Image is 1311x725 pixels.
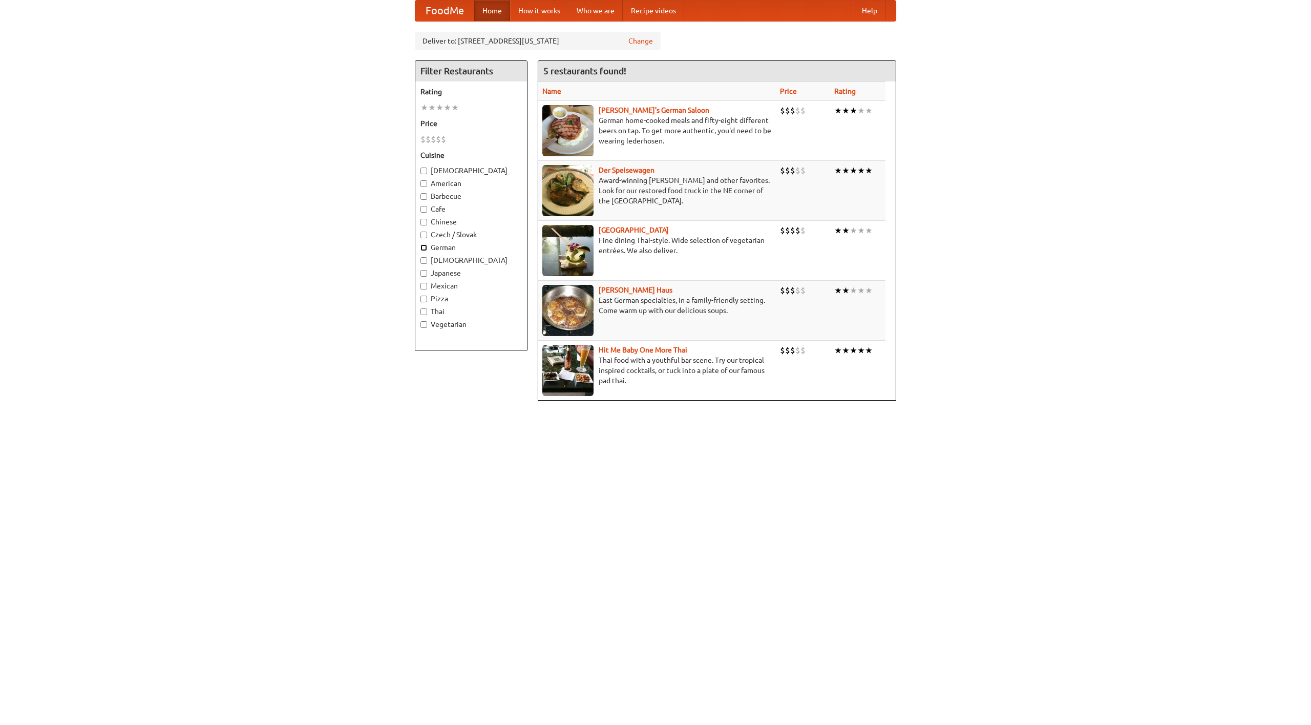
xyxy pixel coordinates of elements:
a: Help [854,1,885,21]
p: Thai food with a youthful bar scene. Try our tropical inspired cocktails, or tuck into a plate of... [542,355,772,386]
input: Cafe [420,206,427,213]
li: $ [790,345,795,356]
ng-pluralize: 5 restaurants found! [543,66,626,76]
li: ★ [842,345,850,356]
img: kohlhaus.jpg [542,285,594,336]
li: $ [800,225,806,236]
img: speisewagen.jpg [542,165,594,216]
input: Japanese [420,270,427,277]
li: ★ [865,165,873,176]
input: Pizza [420,296,427,302]
li: $ [431,134,436,145]
li: ★ [834,225,842,236]
li: $ [780,165,785,176]
a: Change [628,36,653,46]
label: [DEMOGRAPHIC_DATA] [420,255,522,265]
input: American [420,180,427,187]
a: Name [542,87,561,95]
input: Czech / Slovak [420,232,427,238]
li: $ [800,285,806,296]
label: German [420,242,522,253]
p: East German specialties, in a family-friendly setting. Come warm up with our delicious soups. [542,295,772,316]
li: $ [785,285,790,296]
li: $ [420,134,426,145]
a: Recipe videos [623,1,684,21]
li: ★ [834,345,842,356]
a: Der Speisewagen [599,166,654,174]
li: ★ [850,225,857,236]
img: esthers.jpg [542,105,594,156]
li: $ [780,105,785,116]
label: Vegetarian [420,319,522,329]
label: Chinese [420,217,522,227]
a: Who we are [568,1,623,21]
a: How it works [510,1,568,21]
li: ★ [842,285,850,296]
li: ★ [834,105,842,116]
img: satay.jpg [542,225,594,276]
li: ★ [436,102,443,113]
li: ★ [865,285,873,296]
li: ★ [865,105,873,116]
li: $ [780,225,785,236]
p: Fine dining Thai-style. Wide selection of vegetarian entrées. We also deliver. [542,235,772,256]
li: ★ [850,105,857,116]
li: $ [780,285,785,296]
li: ★ [850,165,857,176]
label: Czech / Slovak [420,230,522,240]
li: $ [785,105,790,116]
p: German home-cooked meals and fifty-eight different beers on tap. To get more authentic, you'd nee... [542,115,772,146]
label: Mexican [420,281,522,291]
label: Japanese [420,268,522,278]
li: $ [790,165,795,176]
input: German [420,244,427,251]
input: [DEMOGRAPHIC_DATA] [420,257,427,264]
div: Deliver to: [STREET_ADDRESS][US_STATE] [415,32,661,50]
input: Thai [420,308,427,315]
li: $ [790,225,795,236]
label: [DEMOGRAPHIC_DATA] [420,165,522,176]
b: Hit Me Baby One More Thai [599,346,687,354]
li: $ [800,345,806,356]
li: ★ [850,285,857,296]
a: [PERSON_NAME] Haus [599,286,672,294]
li: ★ [857,225,865,236]
input: Vegetarian [420,321,427,328]
li: $ [790,285,795,296]
a: [GEOGRAPHIC_DATA] [599,226,669,234]
li: $ [785,225,790,236]
p: Award-winning [PERSON_NAME] and other favorites. Look for our restored food truck in the NE corne... [542,175,772,206]
li: ★ [865,345,873,356]
li: $ [795,225,800,236]
li: ★ [834,165,842,176]
h5: Rating [420,87,522,97]
li: $ [800,165,806,176]
li: ★ [857,105,865,116]
input: Mexican [420,283,427,289]
h5: Price [420,118,522,129]
li: ★ [443,102,451,113]
h4: Filter Restaurants [415,61,527,81]
li: ★ [857,345,865,356]
a: [PERSON_NAME]'s German Saloon [599,106,709,114]
li: $ [785,165,790,176]
li: $ [780,345,785,356]
li: $ [795,345,800,356]
label: Thai [420,306,522,317]
a: Home [474,1,510,21]
li: ★ [428,102,436,113]
label: American [420,178,522,189]
li: ★ [842,105,850,116]
li: $ [795,105,800,116]
a: FoodMe [415,1,474,21]
li: ★ [857,165,865,176]
li: $ [795,285,800,296]
li: $ [441,134,446,145]
a: Rating [834,87,856,95]
li: ★ [842,225,850,236]
li: $ [790,105,795,116]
